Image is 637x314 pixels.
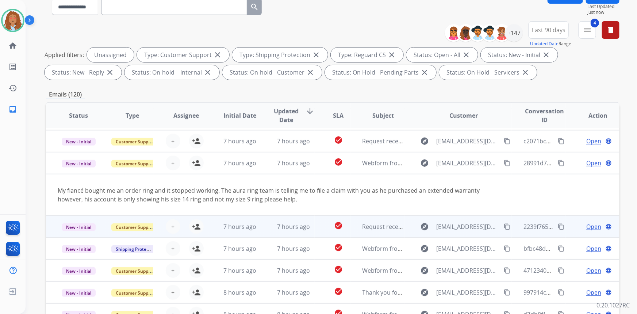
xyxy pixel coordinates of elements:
[437,266,500,275] span: [EMAIL_ADDRESS][DOMAIN_NAME]
[421,244,429,253] mat-icon: explore
[171,266,174,275] span: +
[62,138,96,145] span: New - Initial
[334,243,343,252] mat-icon: check_circle
[421,137,429,145] mat-icon: explore
[62,289,96,297] span: New - Initial
[277,159,310,167] span: 7 hours ago
[529,21,569,39] button: Last 90 days
[437,222,500,231] span: [EMAIL_ADDRESS][DOMAIN_NAME]
[171,288,174,297] span: +
[586,244,601,253] span: Open
[58,186,500,204] div: My fiancé bought me an order ring and it stopped working. The aura ring team is telling me to fil...
[542,50,550,59] mat-icon: close
[62,245,96,253] span: New - Initial
[437,159,500,167] span: [EMAIL_ADDRESS][DOMAIN_NAME]
[171,244,174,253] span: +
[62,267,96,275] span: New - Initial
[530,41,571,47] span: Range
[566,103,619,128] th: Action
[421,288,429,297] mat-icon: explore
[437,244,500,253] span: [EMAIL_ADDRESS][DOMAIN_NAME]
[558,245,564,252] mat-icon: content_copy
[166,156,180,170] button: +
[523,266,634,275] span: 47123402-4818-414d-929f-7ac6ac4172a8
[8,63,17,71] mat-icon: list_alt
[605,138,612,144] mat-icon: language
[8,105,17,114] mat-icon: inbox
[223,111,256,120] span: Initial Date
[504,245,510,252] mat-icon: content_copy
[166,241,180,256] button: +
[334,287,343,296] mat-icon: check_circle
[192,137,201,145] mat-icon: person_add
[523,288,636,296] span: 997914c7-ac8a-4239-a883-b6305dd38c47
[171,222,174,231] span: +
[558,223,564,230] mat-icon: content_copy
[586,266,601,275] span: Open
[250,3,259,11] mat-icon: search
[481,48,558,62] div: Status: New - Initial
[111,223,159,231] span: Customer Support
[166,219,180,234] button: +
[333,111,344,120] span: SLA
[362,223,578,231] span: Request received] Resolve the issue and log your decision. ͏‌ ͏‌ ͏‌ ͏‌ ͏‌ ͏‌ ͏‌ ͏‌ ͏‌ ͏‌ ͏‌ ͏‌ ͏‌...
[306,107,314,116] mat-icon: arrow_downward
[558,267,564,274] mat-icon: content_copy
[586,222,601,231] span: Open
[334,158,343,166] mat-icon: check_circle
[223,266,256,275] span: 7 hours ago
[558,138,564,144] mat-icon: content_copy
[111,267,159,275] span: Customer Support
[504,289,510,296] mat-icon: content_copy
[192,159,201,167] mat-icon: person_add
[192,222,201,231] mat-icon: person_add
[587,10,619,15] span: Just now
[606,26,615,34] mat-icon: delete
[171,159,174,167] span: +
[605,245,612,252] mat-icon: language
[334,136,343,144] mat-icon: check_circle
[605,267,612,274] mat-icon: language
[579,21,596,39] button: 4
[505,24,523,42] div: +147
[222,65,322,80] div: Status: On-hold - Customer
[62,160,96,167] span: New - Initial
[192,288,201,297] mat-icon: person_add
[596,301,630,310] p: 0.20.1027RC
[437,288,500,297] span: [EMAIL_ADDRESS][DOMAIN_NAME]
[325,65,436,80] div: Status: On Hold - Pending Parts
[605,289,612,296] mat-icon: language
[62,223,96,231] span: New - Initial
[362,245,528,253] span: Webform from [EMAIL_ADDRESS][DOMAIN_NAME] on [DATE]
[277,266,310,275] span: 7 hours ago
[504,138,510,144] mat-icon: content_copy
[111,245,161,253] span: Shipping Protection
[591,19,599,27] span: 4
[306,68,315,77] mat-icon: close
[362,159,528,167] span: Webform from [EMAIL_ADDRESS][DOMAIN_NAME] on [DATE]
[523,159,634,167] span: 28991d78-8f7d-48d2-a35a-fdb9d3df8e49
[124,65,219,80] div: Status: On-hold – Internal
[587,4,619,10] span: Last Updated:
[558,289,564,296] mat-icon: content_copy
[420,68,429,77] mat-icon: close
[605,223,612,230] mat-icon: language
[362,288,637,296] span: Thank you for contacting Falcon Pointe RE: Extend Shipping Protection Confirmation - [#XN5045484]
[111,138,159,145] span: Customer Support
[8,41,17,50] mat-icon: home
[137,48,229,62] div: Type: Customer Support
[406,48,478,62] div: Status: Open - All
[223,137,256,145] span: 7 hours ago
[558,160,564,166] mat-icon: content_copy
[586,137,601,145] span: Open
[521,68,530,77] mat-icon: close
[605,160,612,166] mat-icon: language
[111,289,159,297] span: Customer Support
[334,221,343,230] mat-icon: check_circle
[171,137,174,145] span: +
[45,65,122,80] div: Status: New - Reply
[223,288,256,296] span: 8 hours ago
[166,263,180,278] button: +
[312,50,321,59] mat-icon: close
[223,223,256,231] span: 7 hours ago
